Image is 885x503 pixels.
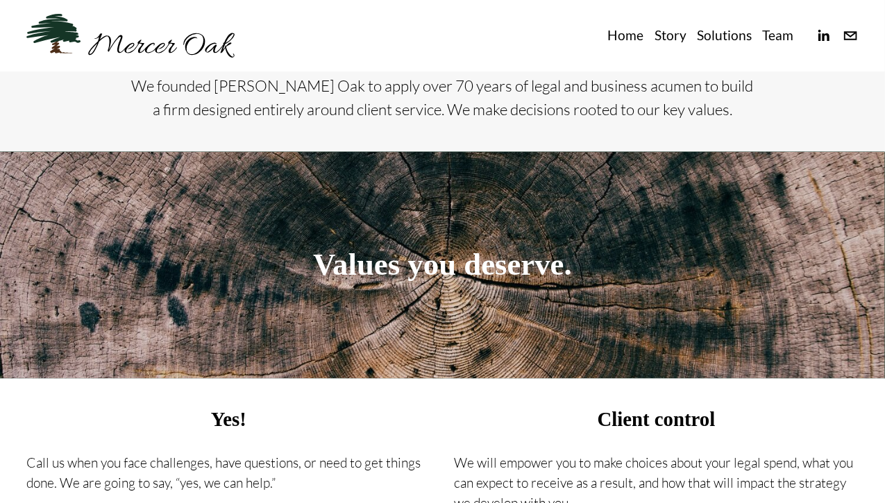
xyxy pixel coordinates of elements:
[26,408,430,431] h3: Yes!
[816,28,832,44] a: linkedin-unauth
[130,74,755,121] p: We founded [PERSON_NAME] Oak to apply over 70 years of legal and business acumen to build a firm ...
[697,24,752,47] a: Solutions
[26,453,430,493] p: Call us when you face challenges, have questions, or need to get things done. We are going to say...
[26,248,859,282] h2: Values you deserve.
[608,24,644,47] a: Home
[455,408,859,431] h3: Client control
[655,24,686,47] a: Story
[843,28,859,44] a: info@merceroaklaw.com
[763,24,794,47] a: Team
